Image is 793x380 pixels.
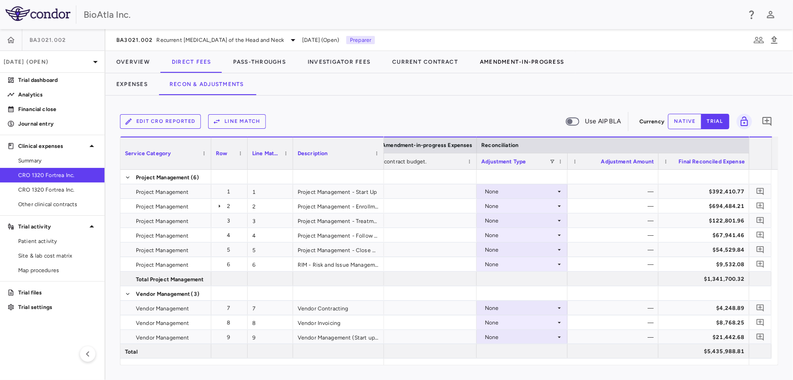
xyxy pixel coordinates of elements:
[248,228,293,242] div: 4
[756,187,765,196] svg: Add comment
[667,243,745,257] div: $54,529.84
[136,243,189,258] span: Project Management
[248,199,293,213] div: 2
[382,142,473,148] span: Amendment-in-progress Expenses
[756,260,765,269] svg: Add comment
[576,243,654,257] div: —
[248,315,293,329] div: 8
[120,114,201,129] button: Edit CRO reported
[667,330,745,345] div: $21,442.68
[125,150,171,157] span: Service Category
[105,73,159,95] button: Expenses
[667,301,745,315] div: $4,248.89
[191,287,199,301] span: (3)
[756,304,765,312] svg: Add comment
[485,199,556,213] div: None
[756,333,765,341] svg: Add comment
[18,91,97,99] p: Analytics
[18,120,97,128] p: Journal entry
[293,315,384,329] div: Vendor Invoicing
[576,257,654,272] div: —
[136,316,190,330] span: Vendor Management
[293,257,384,271] div: RIM - Risk and Issue Management
[30,36,66,44] span: BA3021.002
[759,114,775,129] button: Add comment
[18,252,97,260] span: Site & lab cost matrix
[667,213,745,228] div: $122,801.96
[485,315,556,330] div: None
[219,301,243,315] div: 7
[733,114,752,129] span: Lock grid
[219,243,243,257] div: 5
[18,266,97,274] span: Map procedures
[84,8,740,21] div: BioAtla Inc.
[576,228,654,243] div: —
[756,318,765,327] svg: Add comment
[252,150,280,157] span: Line Match
[485,228,556,243] div: None
[157,36,284,44] span: Recurrent [MEDICAL_DATA] of the Head and Neck
[667,344,745,359] div: $5,435,988.81
[219,184,243,199] div: 1
[667,272,745,286] div: $1,341,700.32
[481,142,519,148] span: Reconciliation
[485,184,556,199] div: None
[136,170,190,185] span: Project Management
[585,117,621,127] span: Use AIP BLA
[18,157,97,165] span: Summary
[159,73,255,95] button: Recon & Adjustments
[293,213,384,228] div: Project Management - Treatment
[248,257,293,271] div: 6
[293,228,384,242] div: Project Management - Follow Up
[667,228,745,243] div: $67,941.46
[248,330,293,344] div: 9
[601,158,654,165] span: Adjustment Amount
[18,237,97,245] span: Patient activity
[136,287,190,301] span: Vendor Management
[576,213,654,228] div: —
[754,214,767,227] button: Add comment
[219,257,243,272] div: 6
[18,142,86,150] p: Clinical expenses
[248,243,293,257] div: 5
[116,36,153,44] span: BA3021.002
[667,199,745,213] div: $694,484.21
[381,51,469,73] button: Current Contract
[485,213,556,228] div: None
[576,184,654,199] div: —
[639,117,664,126] p: Currency
[136,272,204,287] span: Total Project Management
[18,171,97,179] span: CRO 1320 Fortrea Inc.
[754,331,767,343] button: Add comment
[136,185,189,199] span: Project Management
[18,223,86,231] p: Trial activity
[18,303,97,311] p: Trial settings
[667,257,745,272] div: $9,532.08
[219,315,243,330] div: 8
[576,199,654,213] div: —
[293,243,384,257] div: Project Management - Close Out
[293,330,384,344] div: Vendor Management (Start up to Close Out)
[227,199,243,213] div: 2
[219,228,243,243] div: 4
[485,257,556,272] div: None
[136,301,190,316] span: Vendor Management
[18,105,97,113] p: Financial close
[469,51,575,73] button: Amendment-In-Progress
[485,243,556,257] div: None
[701,114,729,129] button: trial
[668,114,702,129] button: native
[105,51,161,73] button: Overview
[756,231,765,239] svg: Add comment
[302,36,339,44] span: [DATE] (Open)
[18,76,97,84] p: Trial dashboard
[18,289,97,297] p: Trial files
[208,114,266,129] button: Line Match
[754,258,767,270] button: Add comment
[125,345,138,359] span: Total
[667,184,745,199] div: $392,410.77
[667,315,745,330] div: $8,768.25
[754,302,767,314] button: Add comment
[248,213,293,228] div: 3
[5,6,70,21] img: logo-full-SnFGN8VE.png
